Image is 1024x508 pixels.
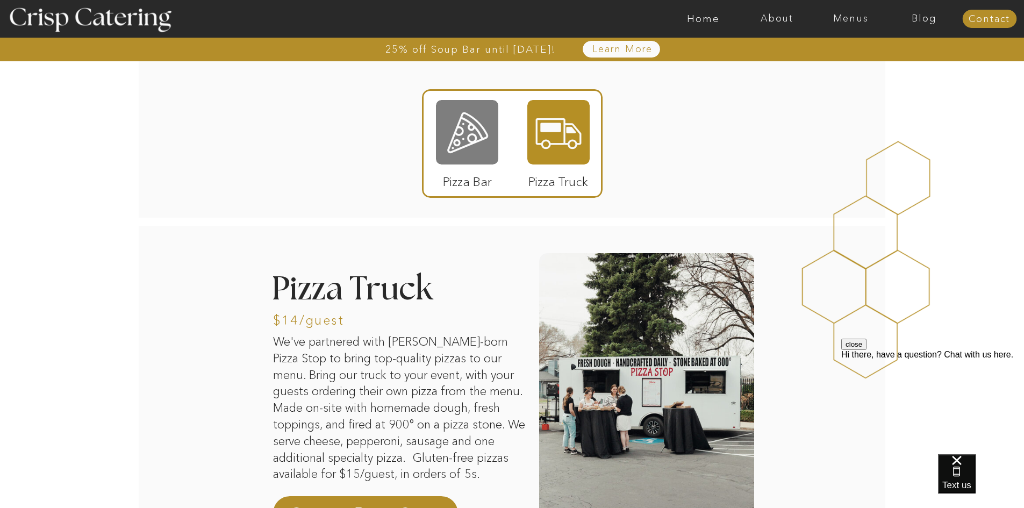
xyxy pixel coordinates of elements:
iframe: podium webchat widget bubble [938,454,1024,508]
a: 25% off Soup Bar until [DATE]! [347,44,595,55]
a: Learn More [568,44,678,55]
p: We've partnered with [PERSON_NAME]-born Pizza Stop to bring top-quality pizzas to our menu. Bring... [273,334,526,493]
a: Blog [887,13,961,24]
iframe: podium webchat widget prompt [841,339,1024,468]
h2: Pizza Truck [271,274,469,307]
p: Pizza Bar [432,163,503,195]
h3: $14/guest [273,314,427,324]
p: Pizza Truck [522,163,594,195]
a: Contact [962,14,1016,25]
a: About [740,13,814,24]
a: Home [667,13,740,24]
a: Menus [814,13,887,24]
